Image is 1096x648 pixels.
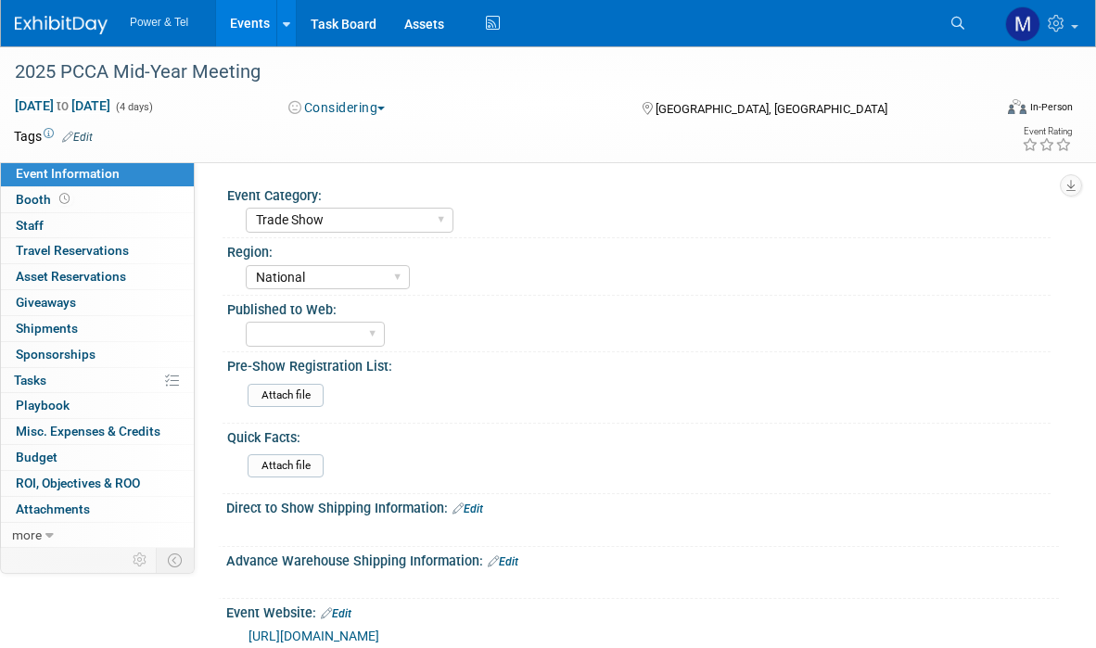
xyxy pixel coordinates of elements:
div: Event Rating [1022,127,1072,136]
span: [GEOGRAPHIC_DATA], [GEOGRAPHIC_DATA] [656,102,887,116]
a: Staff [1,213,194,238]
a: Edit [488,555,518,568]
div: Pre-Show Registration List: [227,352,1051,375]
img: ExhibitDay [15,16,108,34]
span: Attachments [16,502,90,516]
span: Travel Reservations [16,243,129,258]
a: ROI, Objectives & ROO [1,471,194,496]
a: Travel Reservations [1,238,194,263]
span: Booth [16,192,73,207]
span: Shipments [16,321,78,336]
a: Attachments [1,497,194,522]
span: (4 days) [114,101,153,113]
a: Event Information [1,161,194,186]
a: Asset Reservations [1,264,194,289]
span: Asset Reservations [16,269,126,284]
a: Sponsorships [1,342,194,367]
div: Event Category: [227,182,1051,205]
span: Tasks [14,373,46,388]
a: Booth [1,187,194,212]
a: Budget [1,445,194,470]
span: Sponsorships [16,347,96,362]
span: Staff [16,218,44,233]
div: 2025 PCCA Mid-Year Meeting [8,56,970,89]
div: In-Person [1029,100,1073,114]
a: Tasks [1,368,194,393]
span: Giveaways [16,295,76,310]
div: Region: [227,238,1051,261]
td: Toggle Event Tabs [157,548,195,572]
a: [URL][DOMAIN_NAME] [249,629,379,643]
td: Personalize Event Tab Strip [124,548,157,572]
div: Published to Web: [227,296,1051,319]
div: Quick Facts: [227,424,1051,447]
div: Event Website: [226,599,1059,623]
td: Tags [14,127,93,146]
a: Edit [321,607,351,620]
a: Misc. Expenses & Credits [1,419,194,444]
span: [DATE] [DATE] [14,97,111,114]
span: Playbook [16,398,70,413]
span: Misc. Expenses & Credits [16,424,160,438]
span: Event Information [16,166,120,181]
a: Edit [452,502,483,515]
span: ROI, Objectives & ROO [16,476,140,490]
span: Booth not reserved yet [56,192,73,206]
div: Advance Warehouse Shipping Information: [226,547,1059,571]
a: Edit [62,131,93,144]
button: Considering [282,98,392,117]
span: Budget [16,450,57,464]
div: Event Format [908,96,1073,124]
a: Playbook [1,393,194,418]
div: Direct to Show Shipping Information: [226,494,1059,518]
a: Shipments [1,316,194,341]
span: Power & Tel [130,16,188,29]
img: Madalyn Bobbitt [1005,6,1040,42]
a: Giveaways [1,290,194,315]
a: more [1,523,194,548]
span: more [12,527,42,542]
img: Format-Inperson.png [1008,99,1026,114]
span: to [54,98,71,113]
